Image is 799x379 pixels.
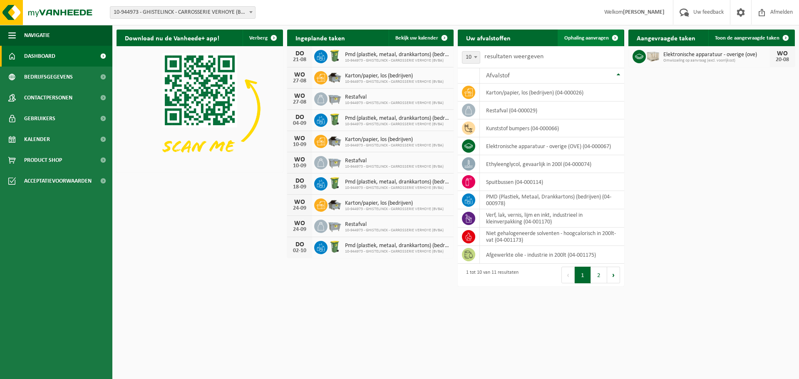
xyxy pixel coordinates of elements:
td: karton/papier, los (bedrijven) (04-000026) [480,84,624,102]
span: Verberg [249,35,268,41]
div: 18-09 [291,184,308,190]
span: 10-944973 - GHISTELINCK - CARROSSERIE VERHOYE (BVBA) [345,228,444,233]
div: 24-09 [291,227,308,233]
span: 10-944973 - GHISTELINCK - CARROSSERIE VERHOYE (BVBA) [345,249,449,254]
div: 27-08 [291,78,308,84]
td: afgewerkte olie - industrie in 200lt (04-001175) [480,246,624,264]
td: verf, lak, vernis, lijm en inkt, industrieel in kleinverpakking (04-001170) [480,209,624,228]
span: Navigatie [24,25,50,46]
div: DO [291,114,308,121]
div: WO [291,72,308,78]
span: 10-944973 - GHISTELINCK - CARROSSERIE VERHOYE (BVBA) [345,79,444,84]
img: WB-5000-GAL-GY-01 [328,134,342,148]
div: WO [291,156,308,163]
img: WB-2500-GAL-GY-01 [328,91,342,105]
button: 2 [591,267,607,283]
label: resultaten weergeven [484,53,543,60]
td: restafval (04-000029) [480,102,624,119]
div: WO [291,220,308,227]
span: Restafval [345,221,444,228]
span: 10-944973 - GHISTELINCK - CARROSSERIE VERHOYE (BVBA) [345,122,449,127]
button: Previous [561,267,575,283]
img: Download de VHEPlus App [117,46,283,171]
span: 10 [462,52,480,63]
div: WO [291,199,308,206]
div: 20-08 [774,57,791,63]
div: DO [291,241,308,248]
div: WO [291,93,308,99]
span: 10-944973 - GHISTELINCK - CARROSSERIE VERHOYE (BVBA) - DEERLIJK [110,6,256,19]
a: Toon de aangevraagde taken [708,30,794,46]
span: Acceptatievoorwaarden [24,171,92,191]
td: PMD (Plastiek, Metaal, Drankkartons) (bedrijven) (04-000978) [480,191,624,209]
span: Pmd (plastiek, metaal, drankkartons) (bedrijven) [345,115,449,122]
span: Contactpersonen [24,87,72,108]
h2: Uw afvalstoffen [458,30,519,46]
div: 10-09 [291,142,308,148]
img: WB-5000-GAL-GY-01 [328,70,342,84]
div: DO [291,178,308,184]
div: DO [291,50,308,57]
span: Product Shop [24,150,62,171]
button: Verberg [243,30,282,46]
span: Toon de aangevraagde taken [715,35,779,41]
td: spuitbussen (04-000114) [480,173,624,191]
button: 1 [575,267,591,283]
span: Kalender [24,129,50,150]
div: 02-10 [291,248,308,254]
span: 10-944973 - GHISTELINCK - CARROSSERIE VERHOYE (BVBA) - DEERLIJK [110,7,255,18]
span: Karton/papier, los (bedrijven) [345,136,444,143]
span: Bedrijfsgegevens [24,67,73,87]
span: Karton/papier, los (bedrijven) [345,73,444,79]
div: 27-08 [291,99,308,105]
div: WO [774,50,791,57]
span: Restafval [345,158,444,164]
span: Restafval [345,94,444,101]
a: Bekijk uw kalender [389,30,453,46]
div: 1 tot 10 van 11 resultaten [462,266,519,284]
span: Elektronische apparatuur - overige (ove) [663,52,770,58]
div: 04-09 [291,121,308,126]
span: Pmd (plastiek, metaal, drankkartons) (bedrijven) [345,179,449,186]
td: ethyleenglycol, gevaarlijk in 200l (04-000074) [480,155,624,173]
img: WB-0240-HPE-GN-50 [328,49,342,63]
span: 10-944973 - GHISTELINCK - CARROSSERIE VERHOYE (BVBA) [345,143,444,148]
span: 10 [462,51,480,64]
div: 21-08 [291,57,308,63]
strong: [PERSON_NAME] [623,9,665,15]
img: WB-2500-GAL-GY-01 [328,155,342,169]
h2: Ingeplande taken [287,30,353,46]
button: Next [607,267,620,283]
span: 10-944973 - GHISTELINCK - CARROSSERIE VERHOYE (BVBA) [345,186,449,191]
span: 10-944973 - GHISTELINCK - CARROSSERIE VERHOYE (BVBA) [345,101,444,106]
img: WB-0240-HPE-GN-50 [328,240,342,254]
div: WO [291,135,308,142]
span: Pmd (plastiek, metaal, drankkartons) (bedrijven) [345,243,449,249]
img: WB-2500-GAL-GY-01 [328,218,342,233]
img: WB-0240-HPE-GN-50 [328,176,342,190]
span: Afvalstof [486,72,510,79]
span: 10-944973 - GHISTELINCK - CARROSSERIE VERHOYE (BVBA) [345,207,444,212]
img: WB-5000-GAL-GY-01 [328,197,342,211]
span: Omwisseling op aanvraag (excl. voorrijkost) [663,58,770,63]
div: 10-09 [291,163,308,169]
div: 24-09 [291,206,308,211]
td: kunststof bumpers (04-000066) [480,119,624,137]
td: elektronische apparatuur - overige (OVE) (04-000067) [480,137,624,155]
td: niet gehalogeneerde solventen - hoogcalorisch in 200lt-vat (04-001173) [480,228,624,246]
span: Gebruikers [24,108,55,129]
span: Pmd (plastiek, metaal, drankkartons) (bedrijven) [345,52,449,58]
h2: Download nu de Vanheede+ app! [117,30,228,46]
span: Dashboard [24,46,55,67]
img: WB-0240-HPE-GN-50 [328,112,342,126]
span: Ophaling aanvragen [564,35,609,41]
h2: Aangevraagde taken [628,30,704,46]
span: 10-944973 - GHISTELINCK - CARROSSERIE VERHOYE (BVBA) [345,58,449,63]
a: Ophaling aanvragen [558,30,623,46]
span: Karton/papier, los (bedrijven) [345,200,444,207]
img: PB-WB-0960-WDN-00-00 [646,49,660,63]
span: Bekijk uw kalender [395,35,438,41]
span: 10-944973 - GHISTELINCK - CARROSSERIE VERHOYE (BVBA) [345,164,444,169]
